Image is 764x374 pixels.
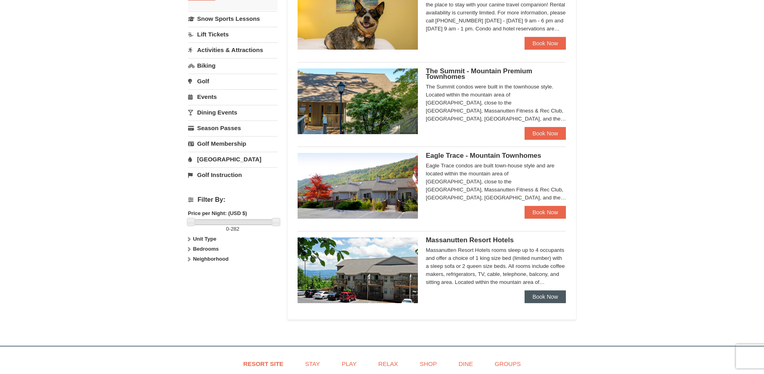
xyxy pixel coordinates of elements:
[231,226,239,232] span: 282
[188,74,278,88] a: Golf
[188,210,247,216] strong: Price per Night: (USD $)
[193,246,219,252] strong: Bedrooms
[448,355,483,373] a: Dine
[525,37,566,50] a: Book Now
[298,153,418,219] img: 19218983-1-9b289e55.jpg
[193,236,216,242] strong: Unit Type
[426,236,514,244] span: Massanutten Resort Hotels
[188,27,278,42] a: Lift Tickets
[233,355,294,373] a: Resort Site
[410,355,447,373] a: Shop
[188,167,278,182] a: Golf Instruction
[426,83,566,123] div: The Summit condos were built in the townhouse style. Located within the mountain area of [GEOGRAP...
[193,256,229,262] strong: Neighborhood
[188,58,278,73] a: Biking
[188,89,278,104] a: Events
[295,355,330,373] a: Stay
[298,68,418,134] img: 19219034-1-0eee7e00.jpg
[188,121,278,135] a: Season Passes
[188,11,278,26] a: Snow Sports Lessons
[298,237,418,303] img: 19219026-1-e3b4ac8e.jpg
[332,355,367,373] a: Play
[426,162,566,202] div: Eagle Trace condos are built town-house style and are located within the mountain area of [GEOGRA...
[525,206,566,219] a: Book Now
[368,355,408,373] a: Relax
[226,226,229,232] span: 0
[188,152,278,167] a: [GEOGRAPHIC_DATA]
[426,67,532,80] span: The Summit - Mountain Premium Townhomes
[525,127,566,140] a: Book Now
[484,355,531,373] a: Groups
[188,42,278,57] a: Activities & Attractions
[426,152,541,159] span: Eagle Trace - Mountain Townhomes
[426,246,566,286] div: Massanutten Resort Hotels rooms sleep up to 4 occupants and offer a choice of 1 king size bed (li...
[525,290,566,303] a: Book Now
[188,105,278,120] a: Dining Events
[188,136,278,151] a: Golf Membership
[188,225,278,233] label: -
[188,196,278,203] h4: Filter By:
